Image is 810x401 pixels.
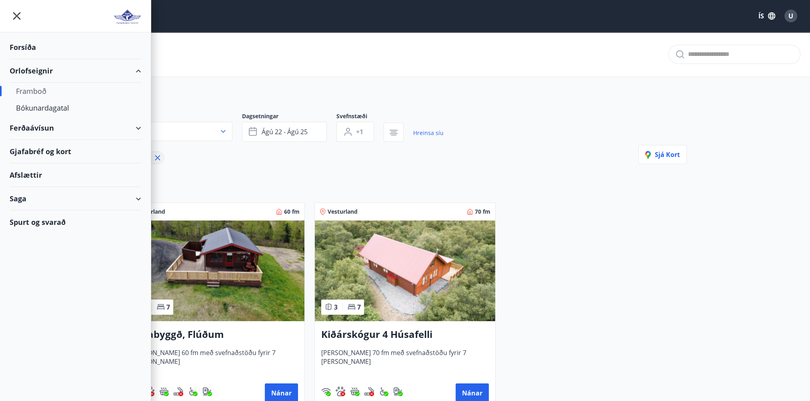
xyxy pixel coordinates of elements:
h3: Kiðárskógur 4 Húsafelli [321,328,489,342]
span: Dagsetningar [242,112,336,122]
img: nH7E6Gw2rvWFb8XaSdRp44dhkQaj4PJkOoRYItBQ.svg [202,387,212,396]
div: Forsíða [10,36,141,59]
div: Framboð [16,83,135,99]
div: Hleðslustöð fyrir rafbíla [393,387,403,396]
div: Reykingar / Vape [364,387,374,396]
a: Hreinsa síu [413,124,444,142]
span: Sjá kort [645,150,680,159]
div: Gjafabréf og kort [10,140,141,163]
span: 3 [334,303,338,312]
span: Vesturland [328,208,358,216]
img: h89QDIuHlAdpqTriuIvuEWkTH976fOgBEOOeu1mi.svg [350,387,360,396]
img: QNIUl6Cv9L9rHgMXwuzGLuiJOj7RKqxk9mBFPqjq.svg [174,387,183,396]
div: Heitur pottur [350,387,360,396]
div: Aðgengi fyrir hjólastól [379,387,388,396]
img: HJRyFFsYp6qjeUYhR4dAD8CaCEsnIFYZ05miwXoh.svg [321,387,331,396]
div: Saga [10,187,141,210]
div: Þráðlaust net [321,387,331,396]
button: U [781,6,800,26]
div: Heitur pottur [159,387,169,396]
div: Hleðslustöð fyrir rafbíla [202,387,212,396]
button: ÍS [754,9,780,23]
button: +1 [336,122,374,142]
div: Spurt og svarað [10,210,141,234]
span: +1 [356,127,363,136]
button: Sjá kort [638,145,687,164]
span: Svefnstæði [336,112,384,122]
img: union_logo [114,9,141,25]
img: QNIUl6Cv9L9rHgMXwuzGLuiJOj7RKqxk9mBFPqjq.svg [364,387,374,396]
button: Allt [124,122,232,141]
div: Gæludýr [336,387,345,396]
span: [PERSON_NAME] 60 fm með svefnaðstöðu fyrir 7 [PERSON_NAME] [130,348,298,375]
span: [PERSON_NAME] 70 fm með svefnaðstöðu fyrir 7 [PERSON_NAME] [321,348,489,375]
div: Aðgengi fyrir hjólastól [188,387,198,396]
div: Reykingar / Vape [174,387,183,396]
span: 60 fm [284,208,300,216]
span: 7 [357,303,361,312]
span: 70 fm [475,208,490,216]
button: menu [10,9,24,23]
div: Orlofseignir [10,59,141,83]
img: h89QDIuHlAdpqTriuIvuEWkTH976fOgBEOOeu1mi.svg [159,387,169,396]
img: pxcaIm5dSOV3FS4whs1soiYWTwFQvksT25a9J10C.svg [336,387,345,396]
img: Paella dish [124,220,304,321]
span: U [788,12,793,20]
span: ágú 22 - ágú 25 [262,127,308,136]
img: nH7E6Gw2rvWFb8XaSdRp44dhkQaj4PJkOoRYItBQ.svg [393,387,403,396]
img: Paella dish [315,220,495,321]
div: Ferðaávísun [10,116,141,140]
div: Afslættir [10,163,141,187]
img: 8IYIKVZQyRlUC6HQIIUSdjpPGRncJsz2RzLgWvp4.svg [379,387,388,396]
div: Bókunardagatal [16,99,135,116]
img: 8IYIKVZQyRlUC6HQIIUSdjpPGRncJsz2RzLgWvp4.svg [188,387,198,396]
button: ágú 22 - ágú 25 [242,122,327,142]
span: Svæði [124,112,242,122]
span: 7 [166,303,170,312]
h3: Álftabyggð, Flúðum [130,328,298,342]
